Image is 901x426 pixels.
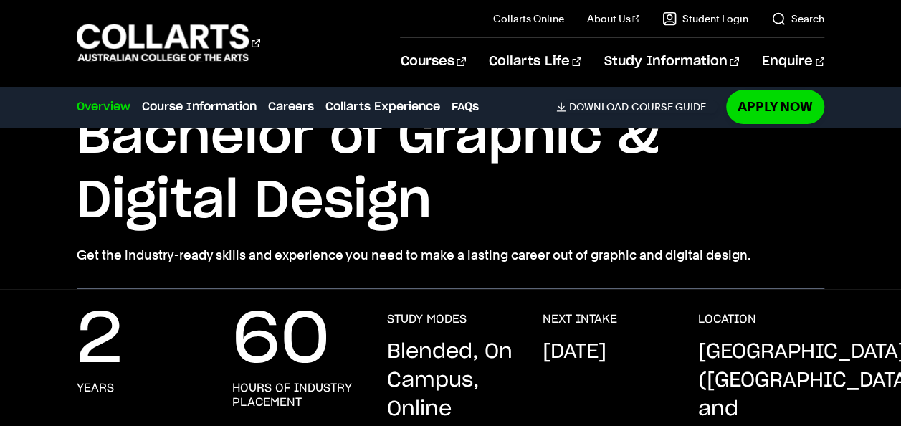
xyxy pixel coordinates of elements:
h3: NEXT INTAKE [543,312,617,326]
h3: LOCATION [697,312,755,326]
p: [DATE] [543,338,606,366]
h3: STUDY MODES [387,312,467,326]
p: 60 [232,312,330,369]
a: Collarts Life [489,38,581,85]
a: Student Login [662,11,748,26]
a: Courses [400,38,465,85]
a: Study Information [604,38,739,85]
a: Overview [77,98,130,115]
a: Search [771,11,824,26]
a: Apply Now [726,90,824,123]
a: DownloadCourse Guide [556,100,718,113]
span: Download [569,100,629,113]
h3: hours of industry placement [232,381,359,410]
a: Enquire [762,38,824,85]
a: Course Information [142,98,257,115]
h1: Bachelor of Graphic & Digital Design [77,105,824,234]
h3: years [77,381,114,395]
a: About Us [587,11,640,26]
a: FAQs [452,98,479,115]
a: Careers [268,98,314,115]
p: Get the industry-ready skills and experience you need to make a lasting career out of graphic and... [77,245,824,265]
div: Go to homepage [77,22,260,63]
a: Collarts Online [493,11,564,26]
a: Collarts Experience [325,98,440,115]
p: Blended, On Campus, Online [387,338,514,424]
p: 2 [77,312,123,369]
